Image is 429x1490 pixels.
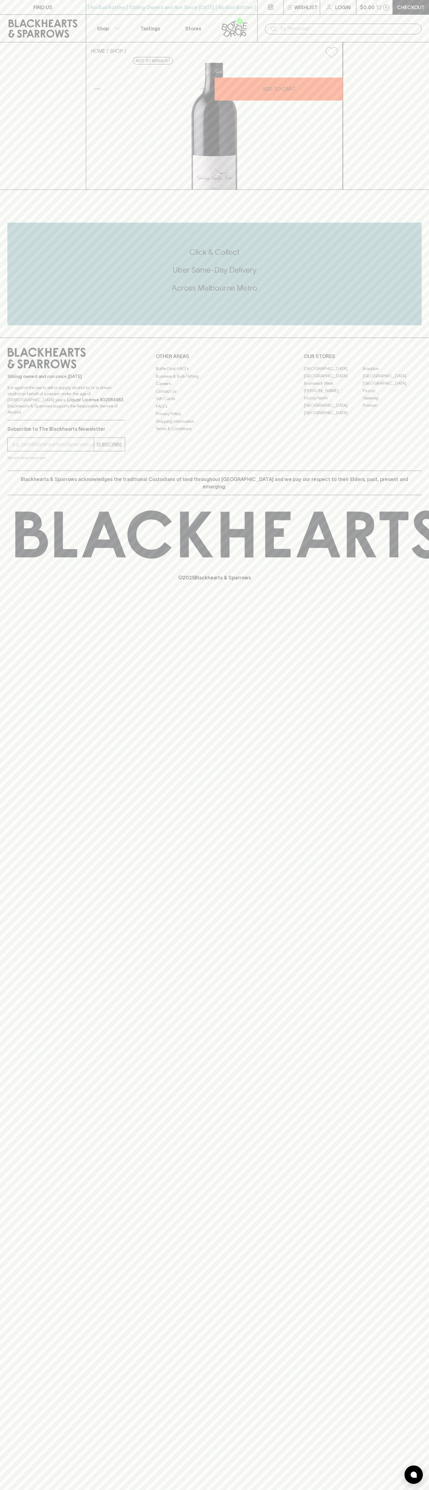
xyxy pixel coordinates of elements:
[97,441,122,448] p: SUBSCRIBE
[7,373,125,380] p: Sibling owned and run since [DATE]
[12,476,417,490] p: Blackhearts & Sparrows acknowledges the traditional Custodians of land throughout [GEOGRAPHIC_DAT...
[33,4,52,11] p: FIND US
[363,402,422,409] a: Prahran
[304,394,363,402] a: Fitzroy North
[385,6,387,9] p: 0
[363,380,422,387] a: [GEOGRAPHIC_DATA]
[363,372,422,380] a: [GEOGRAPHIC_DATA]
[363,365,422,372] a: Braddon
[86,63,343,189] img: 31123.png
[363,394,422,402] a: Geelong
[411,1472,417,1478] img: bubble-icon
[323,45,340,60] button: Add to wishlist
[133,57,173,64] button: Add to wishlist
[156,425,274,433] a: Terms & Conditions
[156,403,274,410] a: FAQ's
[156,353,274,360] p: OTHER AREAS
[304,380,363,387] a: Brunswick West
[363,387,422,394] a: Fitzroy
[7,265,422,275] h5: Uber Same-Day Delivery
[335,4,350,11] p: Login
[12,440,94,449] input: e.g. jane@blackheartsandsparrows.com.au
[140,25,160,32] p: Tastings
[304,372,363,380] a: [GEOGRAPHIC_DATA]
[215,78,343,101] button: ADD TO CART
[156,372,274,380] a: Business & Bulk Gifting
[262,85,295,93] p: ADD TO CART
[156,380,274,388] a: Careers
[7,283,422,293] h5: Across Melbourne Metro
[67,397,124,402] strong: Liquor License #32064953
[7,455,125,461] p: We will never spam you
[86,15,129,42] button: Shop
[7,425,125,433] p: Subscribe to The Blackhearts Newsletter
[185,25,201,32] p: Stores
[397,4,425,11] p: Checkout
[7,223,422,325] div: Call to action block
[94,438,125,451] button: SUBSCRIBE
[110,48,123,54] a: SHOP
[156,410,274,418] a: Privacy Policy
[91,48,105,54] a: HOME
[156,388,274,395] a: Contact Us
[304,353,422,360] p: OUR STORES
[97,25,109,32] p: Shop
[156,395,274,403] a: Gift Cards
[294,4,318,11] p: Wishlist
[129,15,172,42] a: Tastings
[7,384,125,415] p: It is against the law to sell or supply alcohol to, or to obtain alcohol on behalf of a person un...
[304,402,363,409] a: [GEOGRAPHIC_DATA]
[280,24,417,34] input: Try "Pinot noir"
[360,4,375,11] p: $0.00
[304,365,363,372] a: [GEOGRAPHIC_DATA]
[304,409,363,416] a: [GEOGRAPHIC_DATA]
[172,15,215,42] a: Stores
[7,247,422,257] h5: Click & Collect
[156,418,274,425] a: Shipping Information
[304,387,363,394] a: [PERSON_NAME]
[156,365,274,372] a: Bottle Drop FAQ's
